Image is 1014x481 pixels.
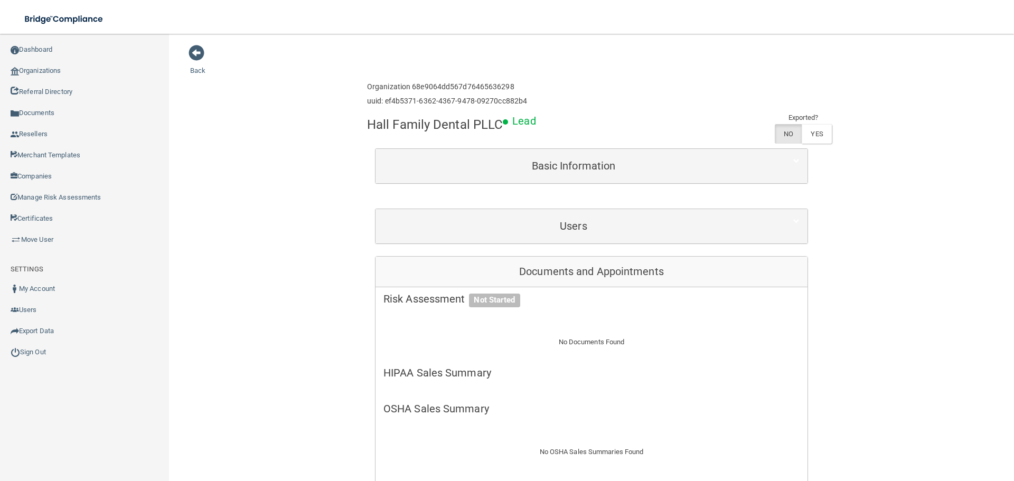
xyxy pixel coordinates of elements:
[11,67,19,76] img: organization-icon.f8decf85.png
[11,109,19,118] img: icon-documents.8dae5593.png
[383,367,800,379] h5: HIPAA Sales Summary
[469,294,520,307] span: Not Started
[802,124,831,144] label: YES
[11,46,19,54] img: ic_dashboard_dark.d01f4a41.png
[367,118,503,131] h4: Hall Family Dental PLLC
[11,234,21,245] img: briefcase.64adab9b.png
[11,327,19,335] img: icon-export.b9366987.png
[11,130,19,139] img: ic_reseller.de258add.png
[367,97,527,105] h6: uuid: ef4b5371-6362-4367-9478-09270cc882b4
[775,124,802,144] label: NO
[383,403,800,414] h5: OSHA Sales Summary
[190,54,205,74] a: Back
[383,214,800,238] a: Users
[375,257,808,287] div: Documents and Appointments
[367,83,527,91] h6: Organization 68e9064dd567d76465636298
[375,323,808,361] div: No Documents Found
[512,111,536,131] p: Lead
[383,293,800,305] h5: Risk Assessment
[775,111,832,124] td: Exported?
[375,433,808,471] div: No OSHA Sales Summaries Found
[383,160,764,172] h5: Basic Information
[11,306,19,314] img: icon-users.e205127d.png
[11,347,20,357] img: ic_power_dark.7ecde6b1.png
[11,285,19,293] img: ic_user_dark.df1a06c3.png
[16,8,113,30] img: bridge_compliance_login_screen.278c3ca4.svg
[383,154,800,178] a: Basic Information
[11,263,43,276] label: SETTINGS
[383,220,764,232] h5: Users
